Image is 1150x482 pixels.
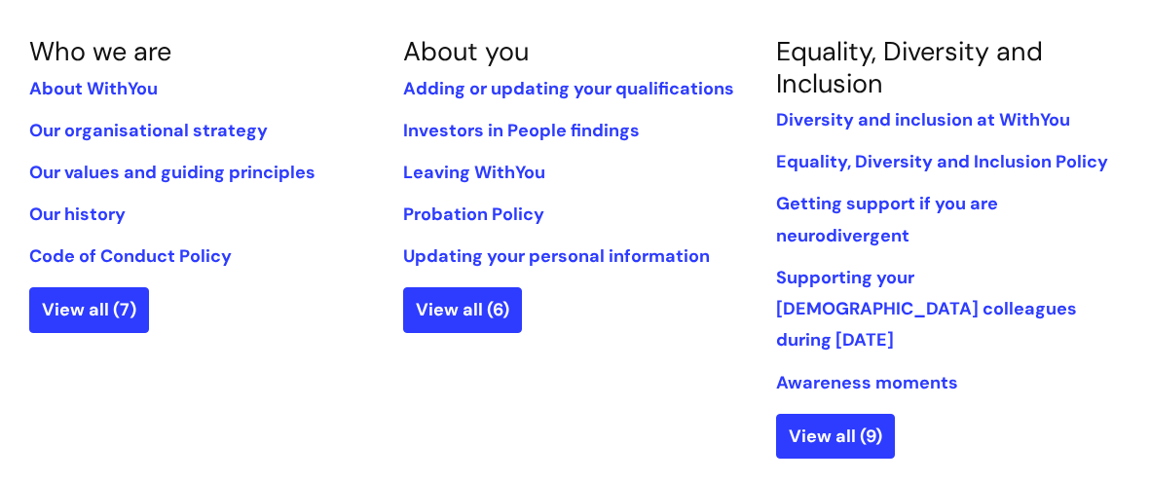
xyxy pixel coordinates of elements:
a: View all (6) [403,287,522,332]
a: Equality, Diversity and Inclusion [776,34,1043,99]
a: Diversity and inclusion at WithYou [776,108,1070,131]
a: Probation Policy [403,203,544,226]
a: Equality, Diversity and Inclusion Policy [776,150,1108,173]
a: Updating your personal information [403,244,710,268]
a: View all (7) [29,287,149,332]
a: Who we are [29,34,171,68]
a: Our organisational strategy [29,119,268,142]
a: Supporting your [DEMOGRAPHIC_DATA] colleagues during [DATE] [776,266,1077,352]
a: Awareness moments [776,371,958,394]
a: Our values and guiding principles [29,161,315,184]
a: Our history [29,203,126,226]
a: Leaving WithYou [403,161,545,184]
a: About you [403,34,529,68]
a: Getting support if you are neurodivergent [776,192,998,246]
a: Code of Conduct Policy [29,244,232,268]
a: About WithYou [29,77,158,100]
a: View all (9) [776,414,895,459]
a: Adding or updating your qualifications [403,77,734,100]
a: Investors in People findings [403,119,640,142]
